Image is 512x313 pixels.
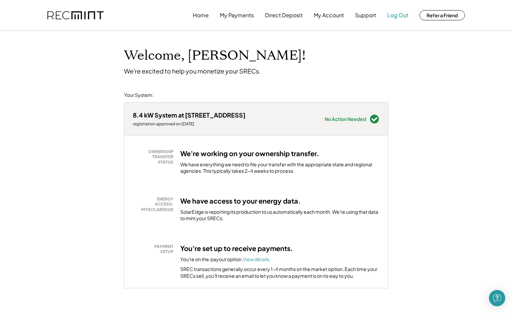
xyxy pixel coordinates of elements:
[180,244,293,253] h3: You're set up to receive payments.
[265,8,303,22] button: Direct Deposit
[180,256,271,263] div: You're on the payout option.
[136,149,173,165] div: OWNERSHIP TRANSFER STATUS
[124,288,148,291] div: 3zsoa2vg - VA Distributed
[133,111,245,119] div: 8.4 kW System at [STREET_ADDRESS]
[136,244,173,254] div: PAYMENT SETUP
[180,161,380,178] div: We have everything we need to file your transfer with the appropriate state and regional agencies...
[180,266,380,279] div: SREC transactions generally occur every 1-4 months on the market option. Each time your SRECs sel...
[325,117,366,121] div: No Action Needed
[220,8,254,22] button: My Payments
[124,67,261,75] div: We're excited to help you monetize your SRECs.
[489,290,505,306] div: Open Intercom Messenger
[314,8,344,22] button: My Account
[47,11,104,20] img: recmint-logotype%403x.png
[124,48,306,64] h1: Welcome, [PERSON_NAME]!
[355,8,376,22] button: Support
[124,92,153,99] div: Your System:
[180,196,301,205] h3: We have access to your energy data.
[243,256,271,262] a: View details.
[180,209,380,222] div: SolarEdge is reporting its production to us automatically each month. We're using that data to mi...
[180,149,319,158] h3: We're working on your ownership transfer.
[387,8,408,22] button: Log Out
[419,10,465,20] button: Refer a Friend
[133,121,245,127] div: registration approved on [DATE]
[136,196,173,212] div: ENERGY ACCESS: MYSOLAREDGE
[193,8,209,22] button: Home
